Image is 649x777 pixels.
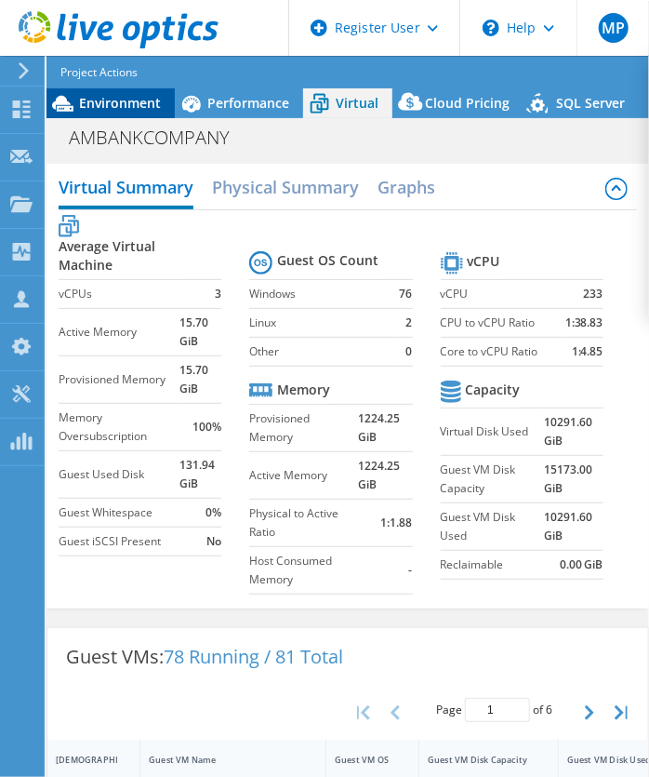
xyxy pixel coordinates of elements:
[212,168,359,206] h2: Physical Summary
[180,361,222,398] b: 15.70 GiB
[465,698,530,722] input: jump to page
[441,314,561,332] label: CPU to vCPU Ratio
[149,754,295,766] div: Guest VM Name
[59,465,180,484] label: Guest Used Disk
[406,342,413,361] b: 0
[466,381,521,399] b: Capacity
[572,342,603,361] b: 1:4.85
[441,556,544,574] label: Reclaimable
[358,457,412,494] b: 1224.25 GiB
[358,409,412,447] b: 1224.25 GiB
[584,285,603,303] b: 233
[406,314,413,332] b: 2
[336,94,378,112] span: Virtual
[59,532,180,551] label: Guest iSCSI Present
[483,20,499,36] svg: \n
[56,754,109,766] div: [DEMOGRAPHIC_DATA]
[180,314,222,351] b: 15.70 GiB
[206,532,221,551] b: No
[60,62,138,83] span: Project Actions
[544,508,603,545] b: 10291.60 GiB
[544,461,603,498] b: 15173.00 GiB
[205,503,221,522] b: 0%
[560,556,603,574] b: 0.00 GiB
[59,409,180,446] label: Memory Oversubscription
[381,514,413,532] b: 1:1.88
[215,285,221,303] b: 3
[377,168,435,206] h2: Graphs
[544,413,603,450] b: 10291.60 GiB
[441,342,561,361] label: Core to vCPU Ratio
[249,409,358,447] label: Provisioned Memory
[59,323,180,342] label: Active Memory
[59,285,180,303] label: vCPUs
[249,342,397,361] label: Other
[409,561,413,580] b: -
[428,754,527,766] div: Guest VM Disk Capacity
[249,504,358,542] label: Physical to Active Ratio
[59,503,180,522] label: Guest Whitespace
[277,381,330,399] b: Memory
[180,456,222,493] b: 131.94 GiB
[59,370,180,389] label: Provisioned Memory
[565,314,603,332] b: 1:38.83
[468,252,500,271] b: vCPU
[249,552,358,589] label: Host Consumed Memory
[60,127,258,148] h1: AMBANKCOMPANY
[425,94,510,112] span: Cloud Pricing
[79,94,161,112] span: Environment
[59,168,193,209] h2: Virtual Summary
[249,285,397,303] label: Windows
[546,702,552,717] span: 6
[436,698,552,722] span: Page of
[441,508,544,545] label: Guest VM Disk Used
[400,285,413,303] b: 76
[556,94,625,112] span: SQL Server
[249,314,397,332] label: Linux
[192,418,221,436] b: 100%
[277,251,378,270] b: Guest OS Count
[335,754,388,766] div: Guest VM OS
[441,461,544,498] label: Guest VM Disk Capacity
[47,628,362,686] div: Guest VMs:
[164,644,343,669] span: 78 Running / 81 Total
[207,94,289,112] span: Performance
[59,237,180,275] b: Average Virtual Machine
[441,422,544,441] label: Virtual Disk Used
[441,285,561,303] label: vCPU
[599,13,629,43] span: MP
[249,466,358,485] label: Active Memory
